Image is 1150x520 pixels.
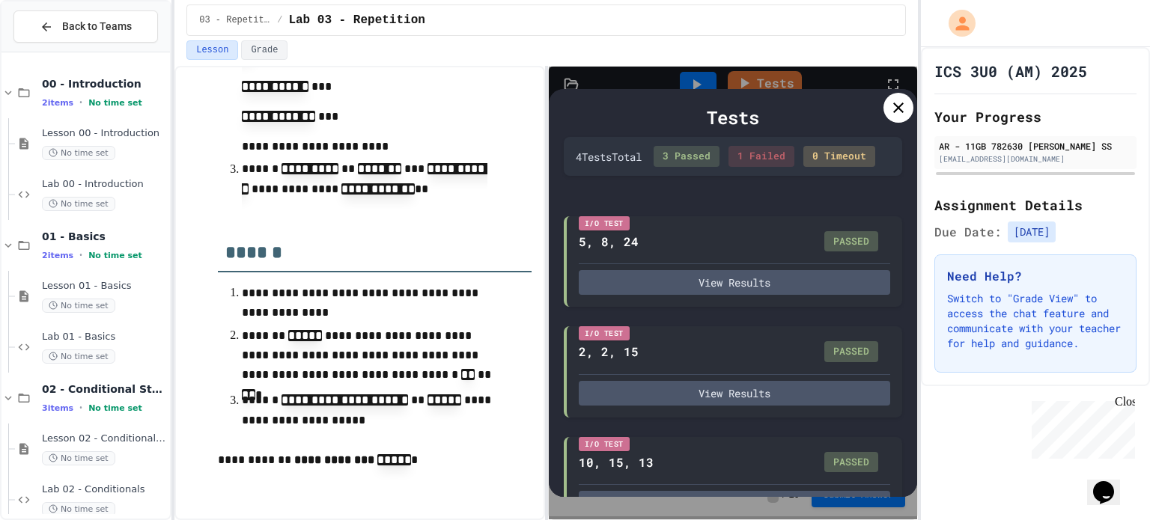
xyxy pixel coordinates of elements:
[934,61,1087,82] h1: ICS 3U0 (AM) 2025
[42,178,167,191] span: Lab 00 - Introduction
[6,6,103,95] div: Chat with us now!Close
[564,104,903,131] div: Tests
[579,453,654,471] div: 10, 15, 13
[42,403,73,413] span: 3 items
[241,40,287,60] button: Grade
[199,14,271,26] span: 03 - Repetition (while and for)
[42,502,115,516] span: No time set
[728,146,794,167] div: 1 Failed
[579,233,639,251] div: 5, 8, 24
[1087,460,1135,505] iframe: chat widget
[42,382,167,396] span: 02 - Conditional Statements (if)
[576,149,642,165] div: 4 Test s Total
[42,197,115,211] span: No time set
[42,251,73,260] span: 2 items
[579,343,639,361] div: 2, 2, 15
[933,6,979,40] div: My Account
[579,381,891,406] button: View Results
[1026,395,1135,459] iframe: chat widget
[579,216,630,230] div: I/O Test
[42,299,115,313] span: No time set
[939,153,1132,165] div: [EMAIL_ADDRESS][DOMAIN_NAME]
[947,267,1124,285] h3: Need Help?
[42,432,167,445] span: Lesson 02 - Conditional Statements (if)
[42,127,167,140] span: Lesson 00 - Introduction
[824,231,878,252] div: PASSED
[42,77,167,91] span: 00 - Introduction
[79,97,82,108] span: •
[934,223,1002,241] span: Due Date:
[42,280,167,293] span: Lesson 01 - Basics
[42,331,167,343] span: Lab 01 - Basics
[88,98,142,108] span: No time set
[579,326,630,340] div: I/O Test
[42,483,167,496] span: Lab 02 - Conditionals
[947,291,1124,351] p: Switch to "Grade View" to access the chat feature and communicate with your teacher for help and ...
[824,452,878,473] div: PASSED
[579,270,891,295] button: View Results
[79,402,82,414] span: •
[42,146,115,160] span: No time set
[939,139,1132,153] div: AR - 11GB 782630 [PERSON_NAME] SS
[13,10,158,43] button: Back to Teams
[277,14,282,26] span: /
[824,341,878,362] div: PASSED
[288,11,425,29] span: Lab 03 - Repetition
[186,40,238,60] button: Lesson
[934,195,1137,215] h2: Assignment Details
[42,349,115,364] span: No time set
[42,98,73,108] span: 2 items
[934,106,1137,127] h2: Your Progress
[62,19,132,34] span: Back to Teams
[654,146,719,167] div: 3 Passed
[88,251,142,260] span: No time set
[42,451,115,465] span: No time set
[42,230,167,243] span: 01 - Basics
[79,249,82,261] span: •
[88,403,142,413] span: No time set
[1008,221,1056,242] span: [DATE]
[803,146,875,167] div: 0 Timeout
[579,437,630,451] div: I/O Test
